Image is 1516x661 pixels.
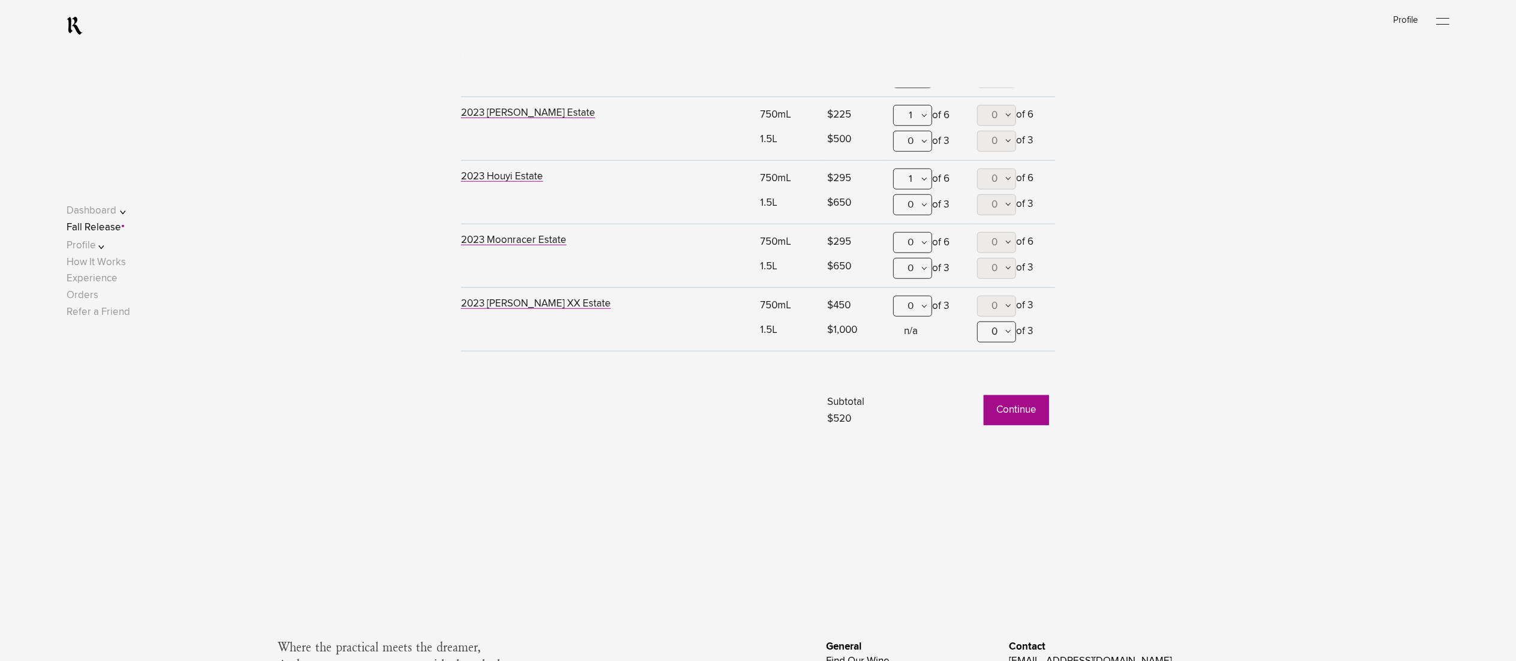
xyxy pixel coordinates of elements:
[893,131,965,157] div: of 3
[827,325,857,335] lightning-formatted-number: $1,000
[67,203,143,219] button: Dashboard
[893,232,965,258] div: of 6
[67,290,98,301] a: Orders
[67,16,83,35] a: RealmCellars
[991,301,997,311] span: 0
[893,232,932,253] div: 0
[893,105,965,131] div: of 6
[827,110,851,120] lightning-formatted-number: $225
[977,296,1049,322] div: of 3
[67,257,126,267] a: How It Works
[1394,16,1418,25] a: Profile
[1009,639,1045,655] span: Contact
[760,320,815,346] div: 1.5L
[827,414,851,424] lightning-formatted-number: $520
[893,296,965,322] div: of 3
[977,194,1049,220] div: of 3
[977,232,1049,258] div: of 6
[991,263,997,274] span: 0
[760,296,815,322] div: 750mL
[991,327,997,337] span: 0
[67,238,143,254] button: Profile
[461,235,566,245] span: 2023 Moonracer Estate
[461,235,566,248] button: 2023 Moonracer Estate
[67,223,121,233] a: Fall Release
[893,258,932,279] div: 0
[977,105,1049,131] div: of 6
[461,299,611,311] button: 2023 [PERSON_NAME] XX Estate
[461,172,543,182] span: 2023 Houyi Estate
[827,134,851,145] lightning-formatted-number: $500
[827,237,851,247] lightning-formatted-number: $295
[893,169,932,190] div: 1
[893,296,932,317] div: 0
[461,108,595,118] span: 2023 [PERSON_NAME] Estate
[991,174,997,184] span: 0
[760,169,815,194] div: 750mL
[67,274,117,284] a: Experience
[461,299,611,309] span: 2023 [PERSON_NAME] XX Estate
[977,169,1049,194] div: of 6
[461,108,595,121] button: 2023 [PERSON_NAME] Estate
[760,193,815,219] div: 1.5L
[977,258,1049,284] div: of 3
[893,131,932,152] div: 0
[827,262,851,272] lightning-formatted-number: $650
[991,136,997,146] span: 0
[461,172,543,184] button: 2023 Houyi Estate
[984,395,1049,425] button: Continue
[893,169,965,194] div: of 6
[760,130,815,155] div: 1.5L
[991,110,997,121] span: 0
[893,105,932,126] div: 1
[893,258,965,284] div: of 3
[760,257,815,283] div: 1.5L
[977,322,1049,347] div: of 3
[904,322,965,342] div: n/a
[893,194,965,220] div: of 3
[827,198,851,208] lightning-formatted-number: $650
[893,194,932,215] div: 0
[977,131,1049,157] div: of 3
[760,105,815,131] div: 750mL
[827,173,851,184] lightning-formatted-number: $295
[827,639,862,655] span: General
[827,301,851,311] lightning-formatted-number: $450
[827,394,887,426] div: Subtotal
[67,307,130,317] a: Refer a Friend
[991,200,997,210] span: 0
[760,232,815,258] div: 750mL
[991,238,997,248] span: 0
